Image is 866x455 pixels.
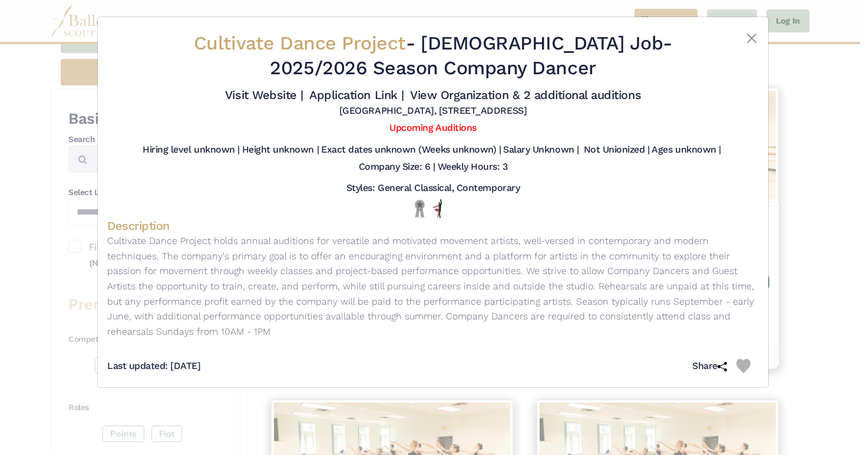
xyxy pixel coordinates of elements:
[421,32,663,54] span: [DEMOGRAPHIC_DATA] Job
[745,31,759,45] button: Close
[412,199,427,217] img: Local
[107,233,759,339] p: Cultivate Dance Project holds annual auditions for versatile and motivated movement artists, well...
[736,359,751,373] img: Heart
[107,218,759,233] h4: Description
[692,360,736,372] h5: Share
[359,161,435,173] h5: Company Size: 6 |
[225,88,303,102] a: Visit Website |
[389,122,476,133] a: Upcoming Auditions
[410,88,641,102] a: View Organization & 2 additional auditions
[339,105,527,117] h5: [GEOGRAPHIC_DATA], [STREET_ADDRESS]
[321,144,501,156] h5: Exact dates unknown (Weeks unknown) |
[433,199,442,218] img: All
[242,144,319,156] h5: Height unknown |
[584,144,650,156] h5: Not Unionized |
[309,88,404,102] a: Application Link |
[143,144,239,156] h5: Hiring level unknown |
[194,32,406,54] span: Cultivate Dance Project
[438,161,508,173] h5: Weekly Hours: 3
[107,360,200,372] h5: Last updated: [DATE]
[346,182,520,194] h5: Styles: General Classical, Contemporary
[652,144,720,156] h5: Ages unknown |
[503,144,579,156] h5: Salary Unknown |
[161,31,705,80] h2: - - 2025/2026 Season Company Dancer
